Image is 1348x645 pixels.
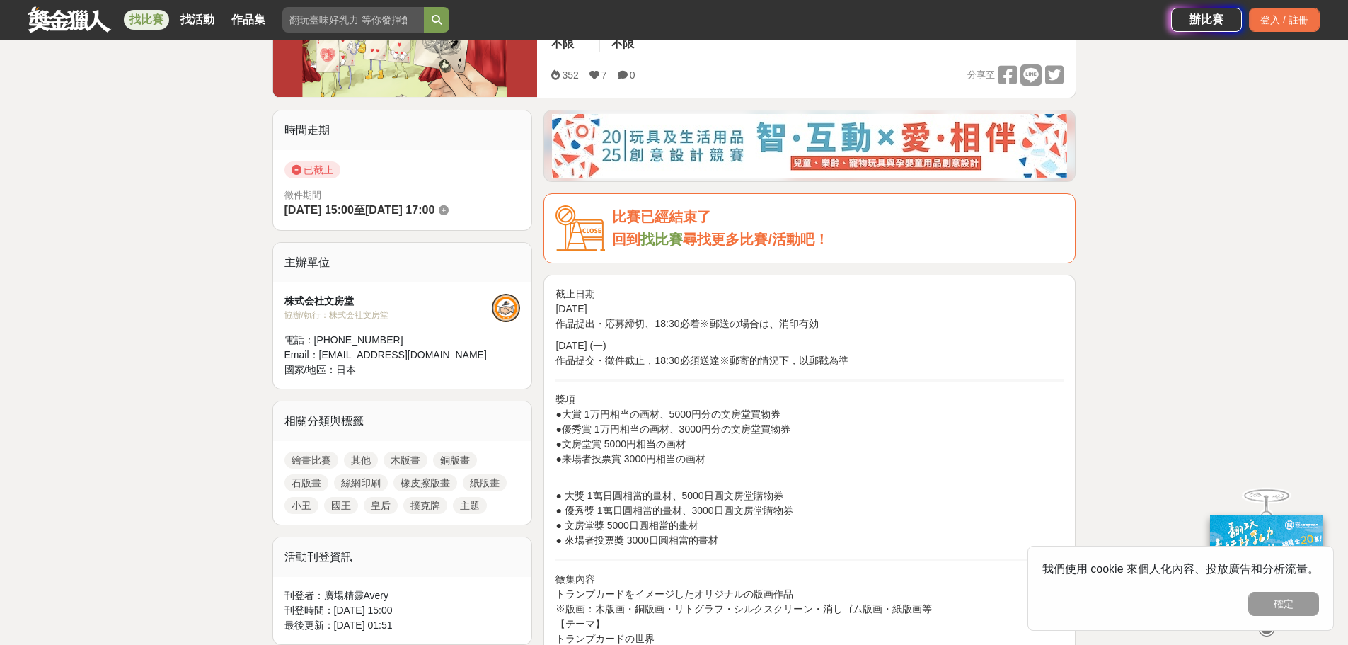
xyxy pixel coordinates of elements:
[562,69,578,81] span: 352
[612,232,640,247] span: 回到
[284,588,521,603] div: 刊登者： 廣場精靈Avery
[552,114,1067,178] img: d4b53da7-80d9-4dd2-ac75-b85943ec9b32.jpg
[124,10,169,30] a: 找比賽
[1042,563,1319,575] span: 我們使用 cookie 來個人化內容、投放廣告和分析流量。
[555,205,605,251] img: Icon
[324,497,358,514] a: 國王
[175,10,220,30] a: 找活動
[284,603,521,618] div: 刊登時間： [DATE] 15:00
[555,474,1064,548] p: ● 大獎 1萬日圓相當的畫材、5000日圓文房堂購物券 ● 優秀獎 1萬日圓相當的畫材、3000日圓文房堂購物券 ● 文房堂獎 5000日圓相當的畫材 ● 來場者投票獎 3000日圓相當的畫材
[226,10,271,30] a: 作品集
[1171,8,1242,32] a: 辦比賽
[555,338,1064,368] p: [DATE] (一) 作品提交・徵件截止，18:30必須送達※郵寄的情況下，以郵戳為準
[403,497,447,514] a: 撲克牌
[284,497,318,514] a: 小丑
[284,161,340,178] span: 已截止
[365,204,434,216] span: [DATE] 17:00
[284,204,354,216] span: [DATE] 15:00
[273,110,532,150] div: 時間走期
[433,452,477,469] a: 銅版畫
[284,333,492,348] div: 電話： [PHONE_NUMBER]
[555,392,1064,467] p: 獎項 ●大賞 1万円相当の画材、5000円分の文房堂買物券 ●優秀賞 1万円相当の画材、3000円分の文房堂買物券 ●文房堂賞 5000円相当の画材 ●来場者投票賞 3000円相当の画材
[284,364,337,375] span: 國家/地區：
[555,287,1064,331] p: 截止日期 [DATE] 作品提出・応募締切、18:30必着※郵送の場合は、消印有効
[284,452,338,469] a: 繪畫比賽
[611,38,634,50] span: 不限
[393,474,457,491] a: 橡皮擦版畫
[282,7,424,33] input: 翻玩臺味好乳力 等你發揮創意！
[273,243,532,282] div: 主辦單位
[284,618,521,633] div: 最後更新： [DATE] 01:51
[551,38,574,50] span: 不限
[284,309,492,321] div: 協辦/執行： 株式会社文房堂
[354,204,365,216] span: 至
[453,497,487,514] a: 主題
[1249,8,1320,32] div: 登入 / 註冊
[334,474,388,491] a: 絲網印刷
[284,190,321,200] span: 徵件期間
[364,497,398,514] a: 皇后
[336,364,356,375] span: 日本
[967,64,995,86] span: 分享至
[612,205,1064,229] div: 比賽已經結束了
[284,294,492,309] div: 株式会社文房堂
[273,537,532,577] div: 活動刊登資訊
[463,474,507,491] a: 紙版畫
[384,452,427,469] a: 木版畫
[640,232,683,247] a: 找比賽
[1210,515,1323,610] img: c171a689-fb2c-43c6-a33c-e56b1f4b2190.jpg
[344,452,378,469] a: 其他
[630,69,635,81] span: 0
[273,401,532,441] div: 相關分類與標籤
[1248,592,1319,616] button: 確定
[683,232,829,247] span: 尋找更多比賽/活動吧！
[601,69,607,81] span: 7
[284,474,328,491] a: 石版畫
[284,348,492,363] div: Email： [EMAIL_ADDRESS][DOMAIN_NAME]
